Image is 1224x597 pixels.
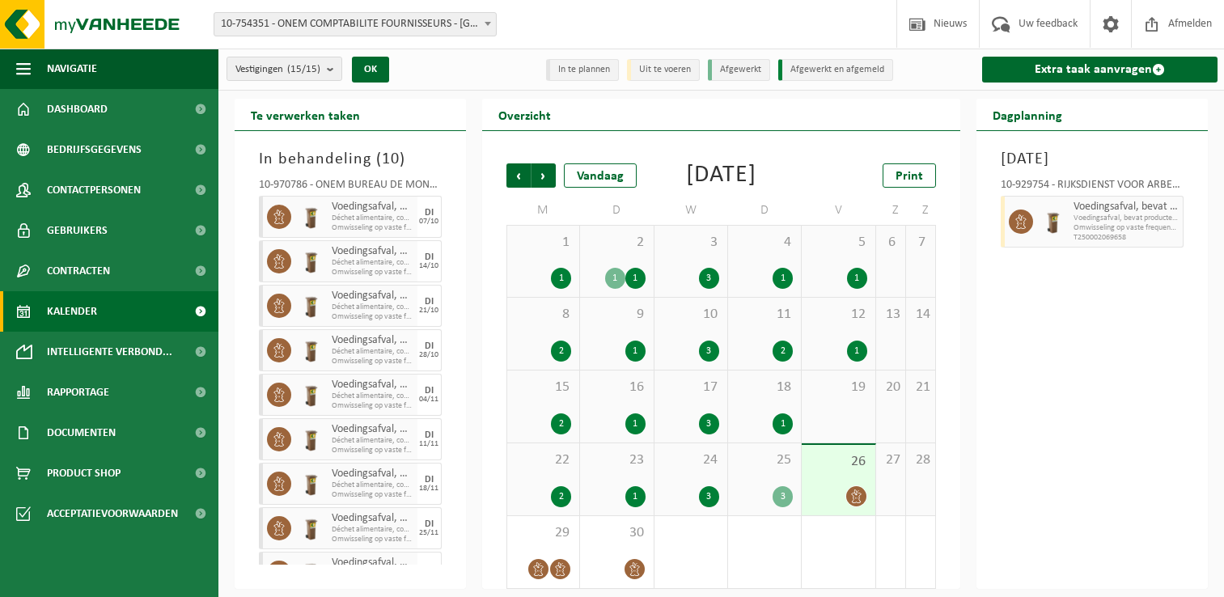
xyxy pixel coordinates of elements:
[773,341,793,362] div: 2
[588,306,645,324] span: 9
[773,486,793,507] div: 3
[914,234,927,252] span: 7
[515,306,571,324] span: 8
[625,413,646,434] div: 1
[546,59,619,81] li: In te plannen
[299,427,324,451] img: WB-0140-HPE-BN-01
[332,334,413,347] span: Voedingsafval, bevat producten van dierlijke oorsprong, onverpakt, categorie 3
[299,561,324,585] img: WB-0140-HPE-BN-01
[708,59,770,81] li: Afgewerkt
[810,379,866,396] span: 19
[1074,214,1179,223] span: Voedingsafval, bevat producten van dierlijke oorsprong, onve
[287,64,320,74] count: (15/15)
[699,486,719,507] div: 3
[47,129,142,170] span: Bedrijfsgegevens
[625,268,646,289] div: 1
[914,451,927,469] span: 28
[847,341,867,362] div: 1
[259,147,442,171] h3: In behandeling ( )
[506,163,531,188] span: Vorige
[699,341,719,362] div: 3
[332,446,413,455] span: Omwisseling op vaste frequentie (incl. verwerking)
[425,386,434,396] div: DI
[506,196,580,225] td: M
[332,557,413,569] span: Voedingsafval, bevat producten van dierlijke oorsprong, onverpakt, categorie 3
[773,268,793,289] div: 1
[810,306,866,324] span: 12
[299,383,324,407] img: WB-0140-HPE-BN-01
[332,525,413,535] span: Déchet alimentaire, contenant des produits d'origine animale
[884,306,897,324] span: 13
[227,57,342,81] button: Vestigingen(15/15)
[332,490,413,500] span: Omwisseling op vaste frequentie (incl. verwerking)
[299,205,324,229] img: WB-0140-HPE-BN-01
[425,208,434,218] div: DI
[47,413,116,453] span: Documenten
[259,180,442,196] div: 10-970786 - ONEM BUREAU DE MONS - [GEOGRAPHIC_DATA]
[332,312,413,322] span: Omwisseling op vaste frequentie (incl. verwerking)
[425,475,434,485] div: DI
[235,99,376,130] h2: Te verwerken taken
[332,201,413,214] span: Voedingsafval, bevat producten van dierlijke oorsprong, onverpakt, categorie 3
[332,347,413,357] span: Déchet alimentaire, contenant des produits d'origine animale
[47,170,141,210] span: Contactpersonen
[1074,201,1179,214] span: Voedingsafval, bevat producten van dierlijke oorsprong, onverpakt, categorie 3
[515,524,571,542] span: 29
[419,529,438,537] div: 25/11
[736,234,793,252] span: 4
[847,268,867,289] div: 1
[810,234,866,252] span: 5
[332,268,413,277] span: Omwisseling op vaste frequentie (incl. verwerking)
[1074,223,1179,233] span: Omwisseling op vaste frequentie (incl. verwerking)
[1074,233,1179,243] span: T250002069658
[47,453,121,493] span: Product Shop
[419,262,438,270] div: 14/10
[47,49,97,89] span: Navigatie
[588,234,645,252] span: 2
[332,223,413,233] span: Omwisseling op vaste frequentie (incl. verwerking)
[778,59,893,81] li: Afgewerkt en afgemeld
[299,472,324,496] img: WB-0140-HPE-BN-01
[810,453,866,471] span: 26
[332,379,413,392] span: Voedingsafval, bevat producten van dierlijke oorsprong, onverpakt, categorie 3
[588,524,645,542] span: 30
[736,306,793,324] span: 11
[332,290,413,303] span: Voedingsafval, bevat producten van dierlijke oorsprong, onverpakt, categorie 3
[47,89,108,129] span: Dashboard
[551,486,571,507] div: 2
[425,252,434,262] div: DI
[1001,180,1184,196] div: 10-929754 - RIJKSDIENST VOOR ARBEID/[GEOGRAPHIC_DATA] - [GEOGRAPHIC_DATA]
[425,564,434,574] div: DI
[663,451,719,469] span: 24
[425,341,434,351] div: DI
[332,423,413,436] span: Voedingsafval, bevat producten van dierlijke oorsprong, onverpakt, categorie 3
[663,306,719,324] span: 10
[551,268,571,289] div: 1
[419,218,438,226] div: 07/10
[382,151,400,167] span: 10
[802,196,875,225] td: V
[419,351,438,359] div: 28/10
[699,268,719,289] div: 3
[47,210,108,251] span: Gebruikers
[906,196,936,225] td: Z
[482,99,567,130] h2: Overzicht
[332,214,413,223] span: Déchet alimentaire, contenant des produits d'origine animale
[332,303,413,312] span: Déchet alimentaire, contenant des produits d'origine animale
[588,451,645,469] span: 23
[551,341,571,362] div: 2
[47,332,172,372] span: Intelligente verbond...
[332,512,413,525] span: Voedingsafval, bevat producten van dierlijke oorsprong, onverpakt, categorie 3
[332,535,413,544] span: Omwisseling op vaste frequentie (incl. verwerking)
[976,99,1078,130] h2: Dagplanning
[884,451,897,469] span: 27
[425,297,434,307] div: DI
[332,436,413,446] span: Déchet alimentaire, contenant des produits d'origine animale
[1001,147,1184,171] h3: [DATE]
[235,57,320,82] span: Vestigingen
[654,196,728,225] td: W
[773,413,793,434] div: 1
[419,440,438,448] div: 11/11
[551,413,571,434] div: 2
[332,401,413,411] span: Omwisseling op vaste frequentie (incl. verwerking)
